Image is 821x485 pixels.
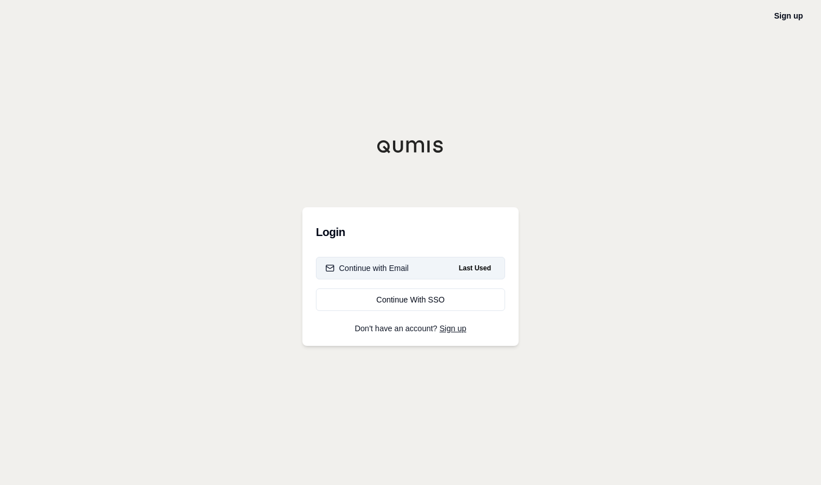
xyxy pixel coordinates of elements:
[316,257,505,279] button: Continue with EmailLast Used
[316,221,505,243] h3: Login
[377,140,444,153] img: Qumis
[325,294,496,305] div: Continue With SSO
[325,262,409,274] div: Continue with Email
[454,261,496,275] span: Last Used
[316,324,505,332] p: Don't have an account?
[316,288,505,311] a: Continue With SSO
[440,324,466,333] a: Sign up
[774,11,803,20] a: Sign up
